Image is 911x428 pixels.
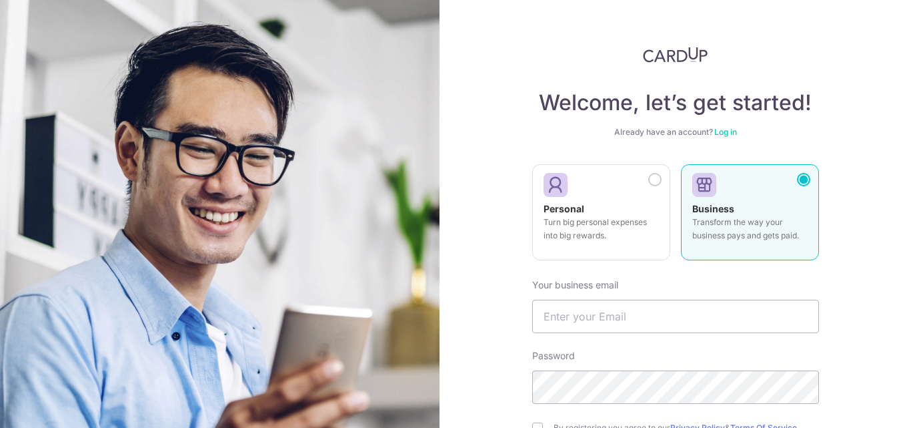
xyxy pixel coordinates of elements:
a: Personal Turn big personal expenses into big rewards. [532,164,670,268]
p: Transform the way your business pays and gets paid. [692,216,808,242]
label: Your business email [532,278,618,292]
input: Enter your Email [532,300,819,333]
a: Log in [714,127,737,137]
h4: Welcome, let’s get started! [532,89,819,116]
p: Turn big personal expenses into big rewards. [544,216,659,242]
img: CardUp Logo [643,47,708,63]
div: Already have an account? [532,127,819,138]
strong: Personal [544,203,584,214]
a: Business Transform the way your business pays and gets paid. [681,164,819,268]
strong: Business [692,203,734,214]
label: Password [532,349,575,363]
